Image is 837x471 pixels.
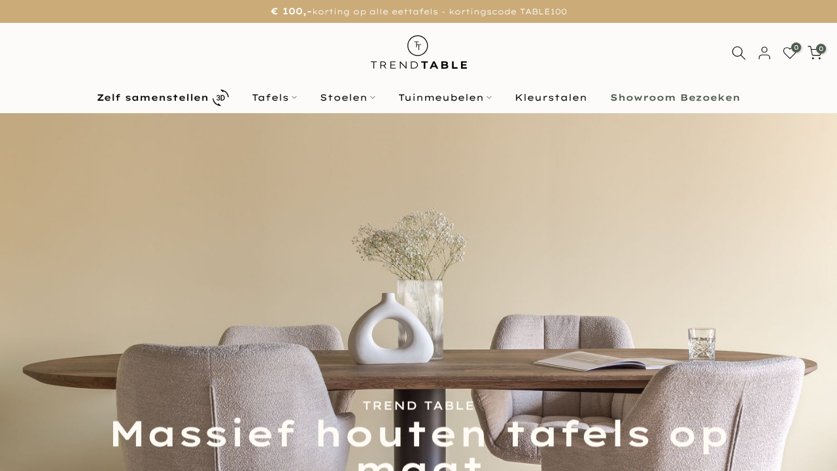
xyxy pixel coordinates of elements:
[783,46,797,60] a: 0
[97,93,209,102] b: Zelf samenstellen
[86,86,241,109] a: Zelf samenstellen
[362,23,476,81] img: trend-table
[16,3,821,20] p: korting op alle eettafels - kortingscode TABLE100
[791,43,801,52] span: 0
[241,90,309,105] a: Tafels
[271,5,312,17] strong: € 100,-
[504,90,599,105] a: Kleurstalen
[1,404,67,470] iframe: toggle-frame
[387,90,504,105] a: Tuinmeubelen
[309,90,387,105] a: Stoelen
[816,44,826,54] span: 0
[610,93,740,102] b: Showroom Bezoeken
[599,90,752,105] a: Showroom Bezoeken
[808,46,822,60] a: 0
